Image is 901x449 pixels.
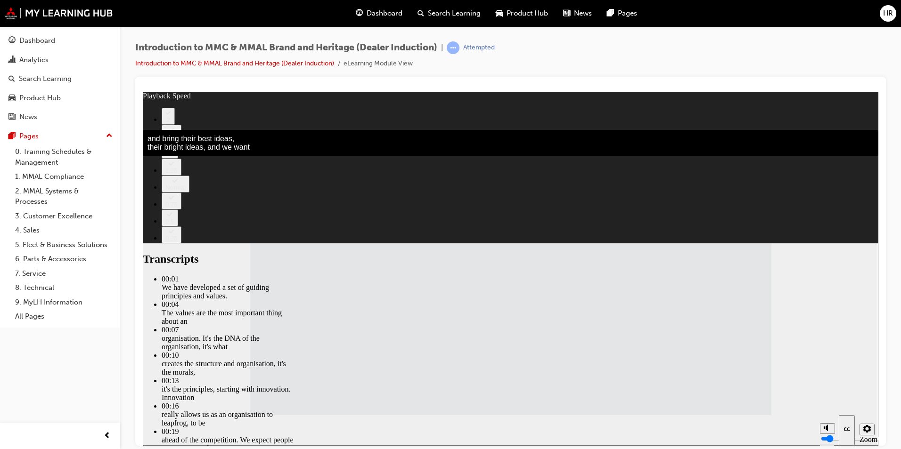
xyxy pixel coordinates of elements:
div: Pages [19,131,39,142]
a: Analytics [4,51,116,69]
span: Dashboard [367,8,402,19]
a: 5. Fleet & Business Solutions [11,238,116,252]
span: learningRecordVerb_ATTEMPT-icon [447,41,459,54]
a: Dashboard [4,32,116,49]
a: search-iconSearch Learning [410,4,488,23]
a: guage-iconDashboard [348,4,410,23]
a: 9. MyLH Information [11,295,116,310]
span: news-icon [563,8,570,19]
button: DashboardAnalyticsSearch LearningProduct HubNews [4,30,116,128]
div: Product Hub [19,93,61,104]
a: Search Learning [4,70,116,88]
button: Pages [4,128,116,145]
a: pages-iconPages [599,4,645,23]
a: 6. Parts & Accessories [11,252,116,266]
span: news-icon [8,113,16,121]
span: guage-icon [8,37,16,45]
div: 00:19 [19,336,151,344]
a: 7. Service [11,266,116,281]
span: up-icon [106,130,113,142]
a: news-iconNews [556,4,599,23]
a: Product Hub [4,89,116,107]
span: search-icon [418,8,424,19]
a: car-iconProduct Hub [488,4,556,23]
span: | [441,42,443,53]
span: pages-icon [607,8,614,19]
a: 2. MMAL Systems & Processes [11,184,116,209]
span: Introduction to MMC & MMAL Brand and Heritage (Dealer Induction) [135,42,437,53]
span: chart-icon [8,56,16,64]
span: car-icon [496,8,503,19]
a: 1. MMAL Compliance [11,169,116,184]
a: News [4,108,116,126]
a: 4. Sales [11,223,116,238]
span: Pages [618,8,637,19]
div: ahead of the competition. We expect people to come to work [19,344,151,361]
span: prev-icon [104,430,111,442]
div: 2 [23,24,28,32]
div: Search Learning [19,73,72,84]
div: News [19,112,37,122]
div: Attempted [463,43,495,52]
div: Dashboard [19,35,55,46]
button: 2 [19,16,32,33]
a: 8. Technical [11,281,116,295]
span: car-icon [8,94,16,103]
a: Introduction to MMC & MMAL Brand and Heritage (Dealer Induction) [135,59,334,67]
img: mmal [5,7,113,19]
a: 0. Training Schedules & Management [11,144,116,169]
span: Search Learning [428,8,481,19]
button: HR [880,5,896,22]
li: eLearning Module View [344,58,413,69]
span: News [574,8,592,19]
span: search-icon [8,75,15,83]
span: Product Hub [507,8,548,19]
div: Analytics [19,55,49,65]
a: All Pages [11,309,116,324]
div: really allows us as an organisation to leapfrog, to be [19,319,151,336]
span: guage-icon [356,8,363,19]
span: HR [883,8,893,19]
span: pages-icon [8,132,16,141]
a: 3. Customer Excellence [11,209,116,224]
